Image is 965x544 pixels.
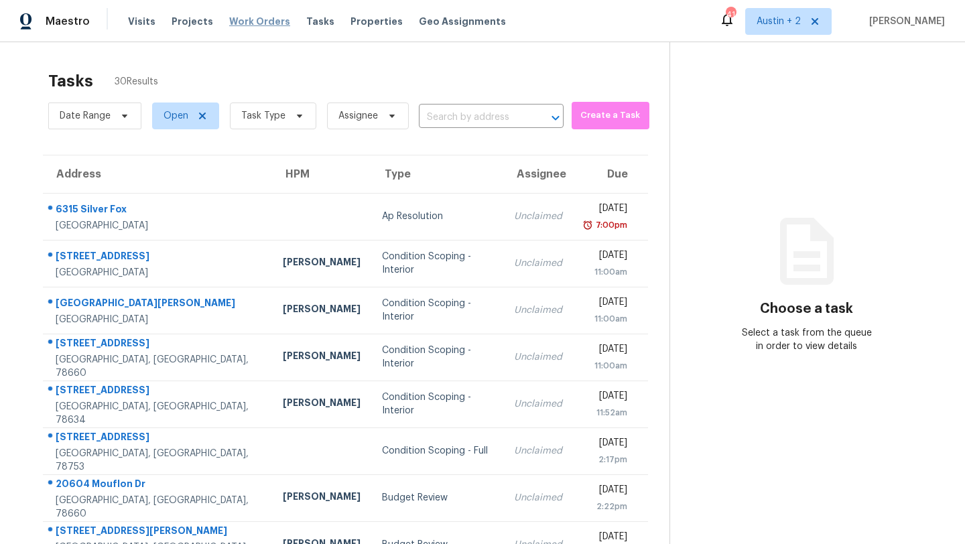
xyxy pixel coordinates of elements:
[584,202,627,218] div: [DATE]
[128,15,155,28] span: Visits
[578,108,642,123] span: Create a Task
[46,15,90,28] span: Maestro
[60,109,111,123] span: Date Range
[283,302,361,319] div: [PERSON_NAME]
[584,389,627,406] div: [DATE]
[573,155,647,193] th: Due
[241,109,285,123] span: Task Type
[738,326,875,353] div: Select a task from the queue in order to view details
[382,444,493,458] div: Condition Scoping - Full
[56,249,261,266] div: [STREET_ADDRESS]
[56,524,261,541] div: [STREET_ADDRESS][PERSON_NAME]
[582,218,593,232] img: Overdue Alarm Icon
[382,491,493,504] div: Budget Review
[584,453,627,466] div: 2:17pm
[56,477,261,494] div: 20604 Mouflon Dr
[56,202,261,219] div: 6315 Silver Fox
[283,396,361,413] div: [PERSON_NAME]
[56,266,261,279] div: [GEOGRAPHIC_DATA]
[382,391,493,417] div: Condition Scoping - Interior
[503,155,573,193] th: Assignee
[584,500,627,513] div: 2:22pm
[164,109,188,123] span: Open
[338,109,378,123] span: Assignee
[229,15,290,28] span: Work Orders
[48,74,93,88] h2: Tasks
[514,303,562,317] div: Unclaimed
[584,483,627,500] div: [DATE]
[371,155,504,193] th: Type
[283,255,361,272] div: [PERSON_NAME]
[306,17,334,26] span: Tasks
[584,436,627,453] div: [DATE]
[760,302,853,316] h3: Choose a task
[757,15,801,28] span: Austin + 2
[172,15,213,28] span: Projects
[546,109,565,127] button: Open
[584,406,627,419] div: 11:52am
[56,353,261,380] div: [GEOGRAPHIC_DATA], [GEOGRAPHIC_DATA], 78660
[514,444,562,458] div: Unclaimed
[514,257,562,270] div: Unclaimed
[350,15,403,28] span: Properties
[56,336,261,353] div: [STREET_ADDRESS]
[56,430,261,447] div: [STREET_ADDRESS]
[43,155,272,193] th: Address
[56,313,261,326] div: [GEOGRAPHIC_DATA]
[283,349,361,366] div: [PERSON_NAME]
[382,297,493,324] div: Condition Scoping - Interior
[272,155,371,193] th: HPM
[56,383,261,400] div: [STREET_ADDRESS]
[572,102,649,129] button: Create a Task
[514,210,562,223] div: Unclaimed
[382,250,493,277] div: Condition Scoping - Interior
[283,490,361,506] div: [PERSON_NAME]
[514,397,562,411] div: Unclaimed
[382,210,493,223] div: Ap Resolution
[382,344,493,370] div: Condition Scoping - Interior
[726,8,735,21] div: 41
[584,249,627,265] div: [DATE]
[514,350,562,364] div: Unclaimed
[56,400,261,427] div: [GEOGRAPHIC_DATA], [GEOGRAPHIC_DATA], 78634
[419,107,526,128] input: Search by address
[584,265,627,279] div: 11:00am
[584,312,627,326] div: 11:00am
[56,219,261,232] div: [GEOGRAPHIC_DATA]
[864,15,945,28] span: [PERSON_NAME]
[584,359,627,372] div: 11:00am
[593,218,627,232] div: 7:00pm
[56,296,261,313] div: [GEOGRAPHIC_DATA][PERSON_NAME]
[56,494,261,521] div: [GEOGRAPHIC_DATA], [GEOGRAPHIC_DATA], 78660
[584,295,627,312] div: [DATE]
[584,342,627,359] div: [DATE]
[514,491,562,504] div: Unclaimed
[56,447,261,474] div: [GEOGRAPHIC_DATA], [GEOGRAPHIC_DATA], 78753
[115,75,158,88] span: 30 Results
[419,15,506,28] span: Geo Assignments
